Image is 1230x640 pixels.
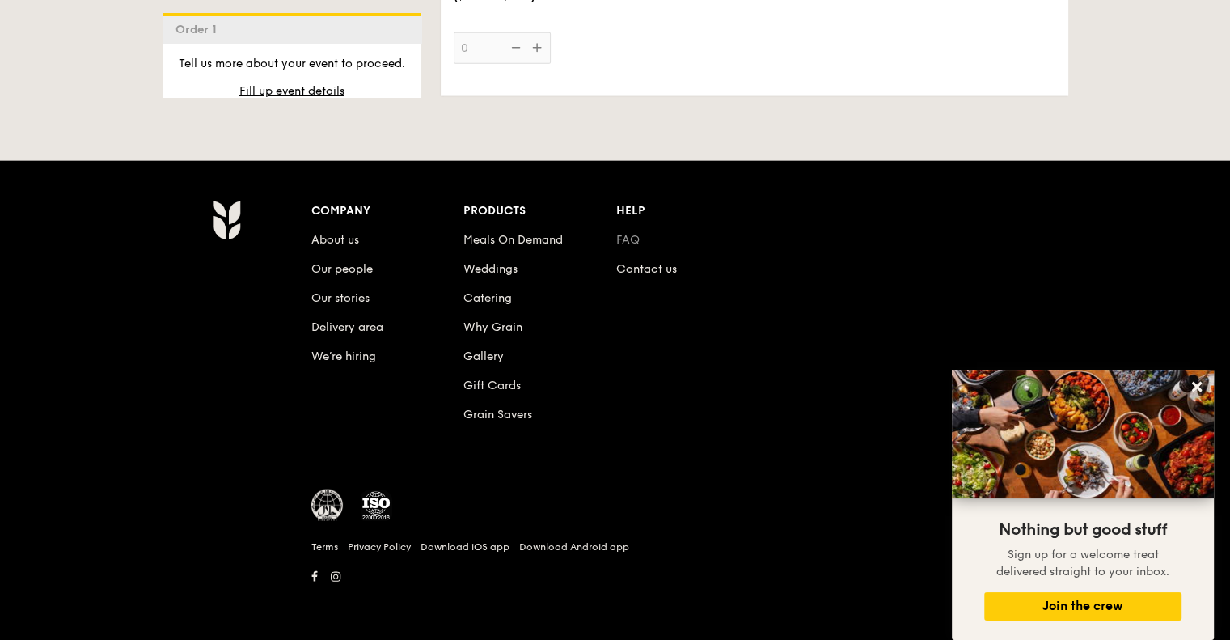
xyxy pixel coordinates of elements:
a: Contact us [616,262,677,276]
a: Download iOS app [421,540,509,553]
img: DSC07876-Edit02-Large.jpeg [952,370,1214,498]
a: Gallery [463,350,504,363]
a: Delivery area [311,320,383,334]
button: Join the crew [984,592,1181,621]
h6: Revision [150,588,1081,601]
a: Gift Cards [463,379,521,392]
span: Nothing but good stuff [999,520,1167,540]
a: Our people [311,262,373,276]
img: AYc88T3wAAAABJRU5ErkJggg== [213,200,241,240]
a: Grain Savers [463,408,532,422]
div: Products [463,200,616,223]
a: About us [311,233,359,247]
a: Weddings [463,262,518,276]
div: Help [616,200,769,223]
span: Sign up for a welcome treat delivered straight to your inbox. [996,548,1169,579]
a: Privacy Policy [348,540,411,553]
a: Meals On Demand [463,233,563,247]
a: Terms [311,540,338,553]
a: We’re hiring [311,350,376,363]
div: Company [311,200,464,223]
span: Order 1 [175,23,223,36]
img: ISO Certified [360,490,392,522]
a: Why Grain [463,320,522,334]
a: Catering [463,291,512,305]
a: Download Android app [519,540,629,553]
button: Close [1184,374,1210,400]
span: Fill up event details [239,84,344,98]
a: Our stories [311,291,370,305]
img: MUIS Halal Certified [311,490,344,522]
p: Tell us more about your event to proceed. [175,56,408,72]
a: FAQ [616,233,640,247]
